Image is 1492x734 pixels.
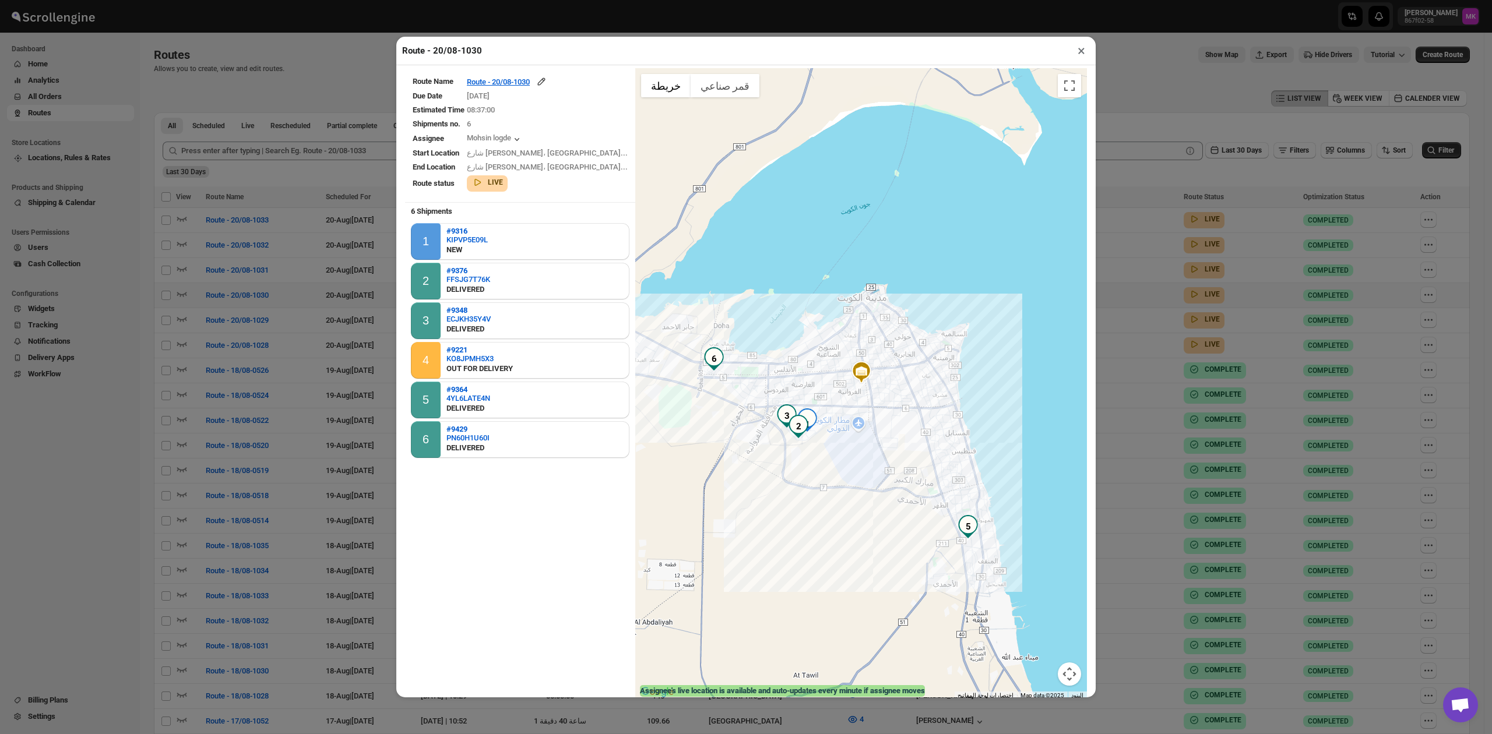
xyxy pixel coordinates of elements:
button: Mohsin logde [467,133,523,145]
b: #9364 [446,385,467,394]
button: عرض خريطة الشارع [641,74,691,97]
button: 4YL6LATE4N [446,394,490,403]
button: #9221 [446,345,513,354]
span: [DATE] [467,91,490,100]
b: #9376 [446,266,467,275]
span: 08:37:00 [467,105,495,114]
a: دردشة مفتوحة [1443,687,1478,722]
span: Start Location [413,149,459,157]
button: #9429 [446,425,490,433]
button: اختصارات لوحة المفاتيح [958,691,1014,700]
span: Shipments no. [413,119,460,128]
div: شارع [PERSON_NAME]، [GEOGRAPHIC_DATA]... [467,161,628,173]
div: 3 [775,404,798,428]
button: ECJKH35Y4V [446,315,491,323]
button: Route - 20/08-1030 [467,76,547,87]
div: 4 [423,354,429,367]
button: LIVE [471,177,503,188]
button: FFSJG7T76K [446,275,490,284]
div: 6 [423,433,429,446]
label: Assignee's live location is available and auto-updates every minute if assignee moves [640,685,925,697]
b: #9429 [446,425,467,433]
div: OUT FOR DELIVERY [446,363,513,375]
span: Route Name [413,77,453,86]
div: NEW [446,244,488,256]
span: Due Date [413,91,442,100]
b: 6 Shipments [405,201,458,221]
div: 1 [423,235,429,248]
div: 5 [423,393,429,407]
div: شارع [PERSON_NAME]، [GEOGRAPHIC_DATA]... [467,147,628,159]
div: 6 [702,347,726,370]
div: 2 [787,415,810,438]
div: 5 [956,515,980,538]
span: Estimated Time [413,105,465,114]
span: End Location [413,163,455,171]
h2: Route - 20/08-1030 [402,45,482,57]
button: × [1073,43,1090,59]
button: تبديل إلى العرض ملء الشاشة [1058,74,1081,97]
b: #9316 [446,227,467,235]
button: عرض صور القمر الصناعي [691,74,759,97]
div: 3 [423,314,429,327]
button: عناصر التحكّم بطريقة عرض الخريطة [1058,662,1081,686]
span: Assignee [413,134,444,143]
button: KIPVP5E09L [446,235,488,244]
div: DELIVERED [446,442,490,454]
div: DELIVERED [446,284,490,295]
button: #9316 [446,227,488,235]
div: DELIVERED [446,403,490,414]
span: Map data ©2025 [1021,692,1064,698]
span: 6 [467,119,471,128]
b: LIVE [488,178,503,186]
img: Google [638,684,677,700]
div: DELIVERED [446,323,491,335]
div: 2 [423,274,429,288]
b: #9348 [446,306,467,315]
button: KO8JPMH5X3 [446,354,513,363]
a: البنود [1071,692,1083,698]
button: #9376 [446,266,490,275]
button: #9348 [446,306,491,315]
button: PN60H1U60I [446,433,490,442]
b: #9221 [446,345,467,354]
span: Route status [413,179,455,188]
a: ‏فتح هذه المنطقة في "خرائط Google" (يؤدي ذلك إلى فتح نافذة جديدة) [638,684,677,700]
div: 1 [796,414,819,437]
button: #9364 [446,385,490,394]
